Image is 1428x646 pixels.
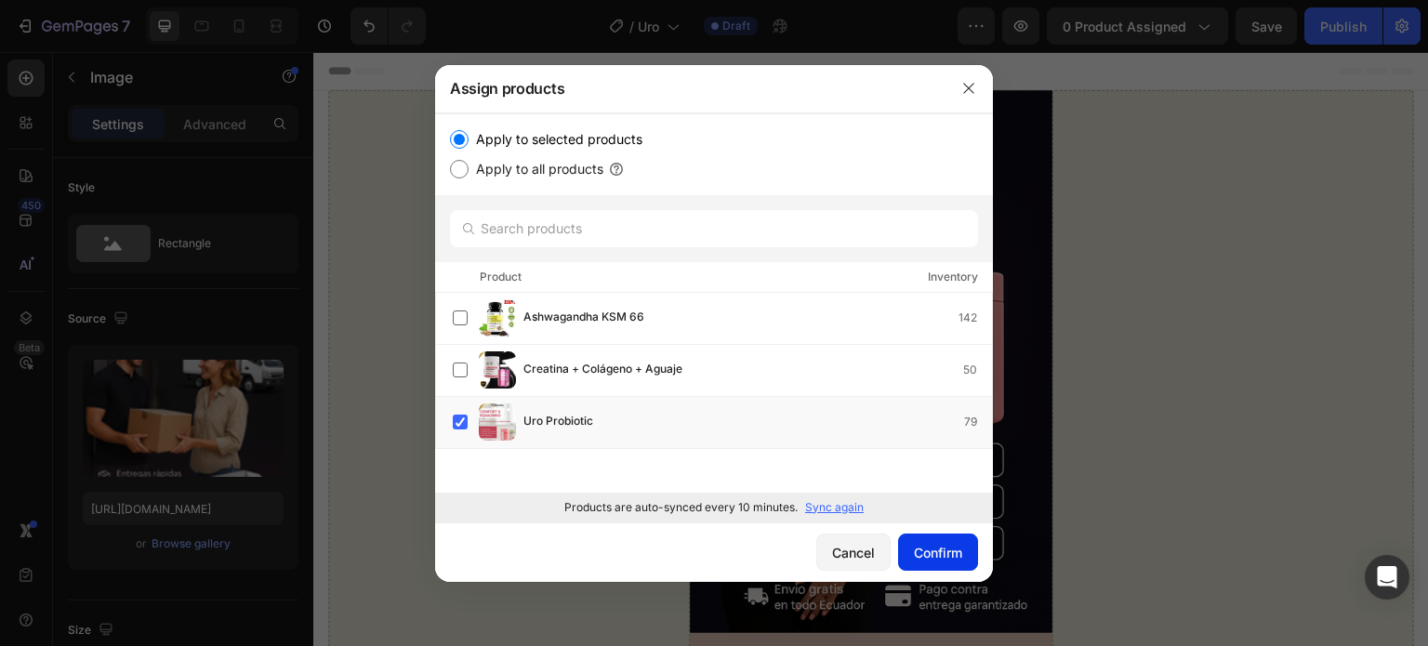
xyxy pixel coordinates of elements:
button: Confirm [898,534,978,571]
img: product-img [479,299,516,336]
div: 50 [963,361,992,379]
span: Uro Probiotic [523,412,593,432]
button: Cancel [816,534,891,571]
img: product-img [479,351,516,389]
img: product-img [479,403,516,441]
label: Apply to selected products [469,128,642,151]
div: /> [435,113,993,522]
span: Creatina + Colágeno + Aguaje [523,360,682,380]
label: Apply to all products [469,158,603,180]
p: Products are auto-synced every 10 minutes. [564,499,798,516]
div: Inventory [928,268,978,286]
span: Ashwagandha KSM 66 [523,308,644,328]
div: Confirm [914,543,962,562]
input: Search products [450,210,978,247]
p: Sync again [805,499,864,516]
img: URO_1.png [377,38,738,581]
div: 142 [959,309,992,327]
div: Assign products [435,64,945,112]
div: Open Intercom Messenger [1365,555,1409,600]
div: 79 [964,413,992,431]
div: Product [480,268,522,286]
div: Cancel [832,543,875,562]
